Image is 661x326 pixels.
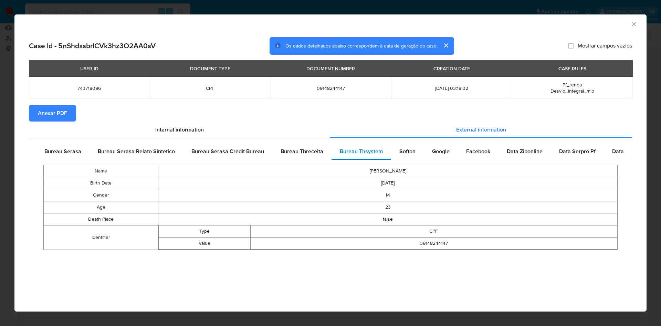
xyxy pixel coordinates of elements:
[279,85,383,91] span: 09148244147
[281,147,323,155] span: Bureau Threceita
[285,42,438,49] span: Os dados detalhados abaixo correspondem à data de geração do caso.
[399,85,504,91] span: [DATE] 03:18:02
[630,21,637,27] button: Fechar a janela
[191,147,264,155] span: Bureau Serasa Credit Bureau
[14,14,647,312] div: closure-recommendation-modal
[250,237,617,249] td: 09148244147
[158,201,618,213] td: 23
[158,213,618,225] td: false
[44,201,158,213] td: Age
[432,147,450,155] span: Google
[554,63,590,74] div: CASE RULES
[155,126,204,134] span: Internal information
[563,81,582,88] span: Pf_renda
[159,225,250,237] td: Type
[507,147,543,155] span: Data Ziponline
[44,213,158,225] td: Death Place
[250,225,617,237] td: CPF
[568,43,574,49] input: Mostrar campos vazios
[76,63,103,74] div: USER ID
[38,106,67,121] span: Anexar PDF
[340,147,383,155] span: Bureau Thsystem
[559,147,596,155] span: Data Serpro Pf
[612,147,648,155] span: Data Serpro Pj
[159,237,250,249] td: Value
[29,105,76,122] button: Anexar PDF
[44,225,158,250] td: Identifier
[98,147,175,155] span: Bureau Serasa Relato Sintetico
[29,122,632,138] div: Detailed info
[158,165,618,177] td: [PERSON_NAME]
[456,126,506,134] span: External information
[399,147,416,155] span: Softon
[158,85,262,91] span: CPF
[438,37,454,54] button: cerrar
[302,63,359,74] div: DOCUMENT NUMBER
[158,189,618,201] td: M
[44,165,158,177] td: Name
[578,42,632,49] span: Mostrar campos vazios
[44,177,158,189] td: Birth Date
[429,63,474,74] div: CREATION DATE
[36,143,625,160] div: Detailed external info
[44,147,81,155] span: Bureau Serasa
[37,85,141,91] span: 743718096
[550,87,594,94] span: Desvio_integral_mlb
[44,189,158,201] td: Gender
[29,41,156,50] h2: Case Id - 5nShdxsbrICVk3hz3O2AA0sV
[158,177,618,189] td: [DATE]
[186,63,234,74] div: DOCUMENT TYPE
[466,147,490,155] span: Facebook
